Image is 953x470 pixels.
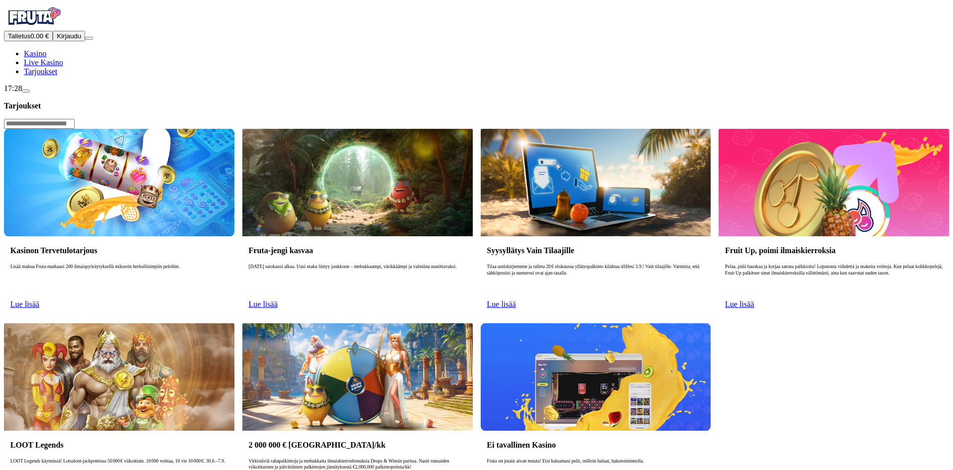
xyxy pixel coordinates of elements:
[10,300,39,308] a: Lue lisää
[242,323,473,431] img: 2 000 000 € Palkintopotti/kk
[4,4,949,76] nav: Primary
[249,246,466,255] h3: Fruta-jengi kasvaa
[242,129,473,236] img: Fruta-jengi kasvaa
[4,323,234,431] img: LOOT Legends
[24,49,46,58] a: Kasino
[725,264,943,295] p: Pelaa, pidä hauskaa ja korjaa satona palkkioita! Loputonta viihdettä ja makeita voittoja. Kun pel...
[719,129,949,236] img: Fruit Up, poimi ilmaiskierroksia
[24,67,57,76] a: Tarjoukset
[30,32,49,40] span: 0.00 €
[4,49,949,76] nav: Main menu
[8,32,30,40] span: Talletus
[85,37,93,40] button: menu
[481,323,711,431] img: Ei tavallinen Kasino
[4,119,75,129] input: Search
[725,300,754,308] a: Lue lisää
[487,440,704,450] h3: Ei tavallinen Kasino
[22,90,30,93] button: live-chat
[4,101,949,110] h3: Tarjoukset
[249,264,466,295] p: [DATE] satokausi alkaa. Uusi maku liittyy joukkoon – mehukkaampi, värikkäämpi ja valmiina nautitt...
[487,264,704,295] p: Tilaa uutiskirjeemme ja talleta 20 € elokuussa yllätyspalkinto kilahtaa tilillesi 3.9.! Vain tila...
[249,440,466,450] h3: 2 000 000 € [GEOGRAPHIC_DATA]/kk
[57,32,81,40] span: Kirjaudu
[24,58,63,67] a: Live Kasino
[4,129,234,236] img: Kasinon Tervetulotarjous
[487,246,704,255] h3: Syysyllätys Vain Tilaajille
[481,129,711,236] img: Syysyllätys Vain Tilaajille
[4,31,53,41] button: Talletusplus icon0.00 €
[725,246,943,255] h3: Fruit Up, poimi ilmaiskierroksia
[4,22,64,30] a: Fruta
[53,31,85,41] button: Kirjaudu
[4,84,22,93] span: 17:28
[487,300,516,308] a: Lue lisää
[10,246,228,255] h3: Kasinon Tervetulotarjous
[249,300,278,308] a: Lue lisää
[10,440,228,450] h3: LOOT Legends
[4,4,64,29] img: Fruta
[10,264,228,295] p: Lisää makua Fruta-matkaasi 200 ilmaispyöräytyksellä mikserin herkullisimpiin peleihin.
